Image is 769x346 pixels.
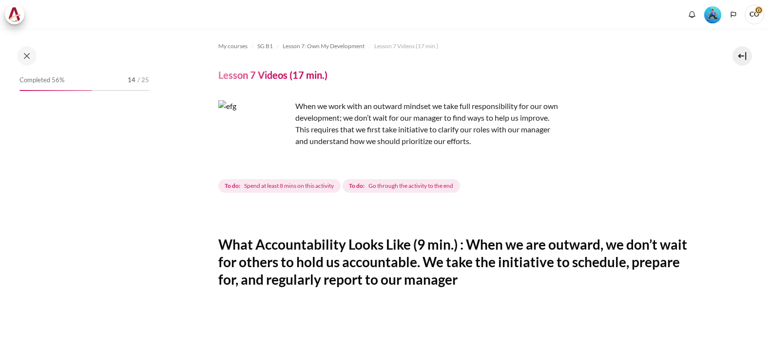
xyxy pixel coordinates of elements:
strong: To do: [225,182,240,190]
h4: Lesson 7 Videos (17 min.) [218,69,327,81]
img: Architeck [8,7,21,22]
a: My courses [218,40,248,52]
a: Level #3 [700,5,725,23]
nav: Navigation bar [218,38,700,54]
strong: To do: [349,182,365,190]
img: Level #3 [704,6,721,23]
a: Architeck Architeck [5,5,29,24]
p: When we work with an outward mindset we take full responsibility for our own development; we don’... [218,100,559,147]
div: Completion requirements for Lesson 7 Videos (17 min.) [218,177,462,195]
span: / 25 [137,75,149,85]
button: Languages [726,7,741,22]
span: Spend at least 8 mins on this activity [244,182,334,190]
span: CO [745,5,764,24]
span: Completed 56% [19,75,64,85]
span: SG B1 [257,42,273,51]
span: 14 [128,75,135,85]
div: Show notification window with no new notifications [685,7,699,22]
span: Lesson 7 Videos (17 min.) [374,42,439,51]
span: Go through the activity to the end [368,182,453,190]
a: SG B1 [257,40,273,52]
a: Lesson 7 Videos (17 min.) [374,40,439,52]
div: 56% [19,90,92,91]
a: Lesson 7: Own My Development [283,40,365,52]
span: My courses [218,42,248,51]
h2: What Accountability Looks Like (9 min.) : When we are outward, we don’t wait for others to hold u... [218,236,700,289]
span: Lesson 7: Own My Development [283,42,365,51]
div: Level #3 [704,5,721,23]
a: User menu [745,5,764,24]
img: efg [218,100,291,173]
